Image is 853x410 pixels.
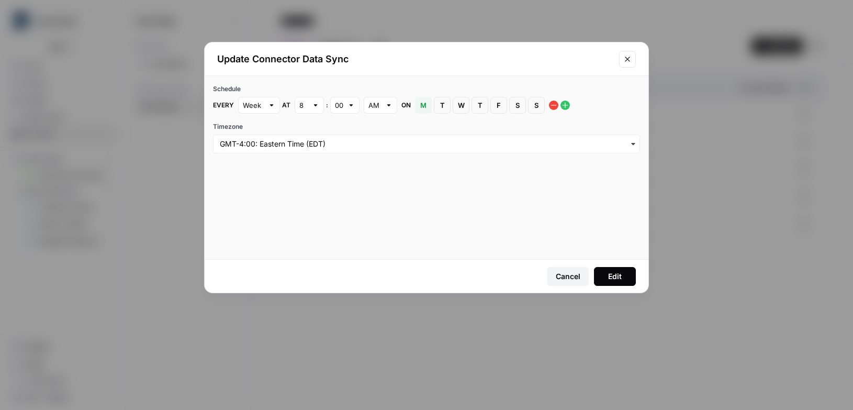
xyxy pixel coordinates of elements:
button: W [453,97,469,114]
span: on [401,101,411,110]
button: F [490,97,507,114]
div: Schedule [213,84,640,94]
button: S [528,97,545,114]
h2: Update Connector Data Sync [217,52,613,67]
span: W [458,100,464,110]
span: at [282,101,290,110]
input: GMT-4:00: Eastern Time (EDT) [220,139,633,149]
span: M [420,100,426,110]
button: T [434,97,451,114]
button: Cancel [547,267,589,286]
button: Close modal [619,51,636,68]
label: Timezone [213,122,640,131]
input: 8 [299,100,308,110]
input: AM [368,100,381,110]
span: : [326,101,328,110]
button: S [509,97,526,114]
span: F [496,100,502,110]
button: Edit [594,267,636,286]
input: Week [243,100,264,110]
div: Edit [608,271,622,282]
button: T [472,97,488,114]
button: M [415,97,432,114]
span: T [477,100,483,110]
div: Cancel [556,271,580,282]
span: T [439,100,445,110]
input: 00 [335,100,343,110]
span: S [533,100,540,110]
span: Every [213,101,234,110]
span: S [514,100,521,110]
